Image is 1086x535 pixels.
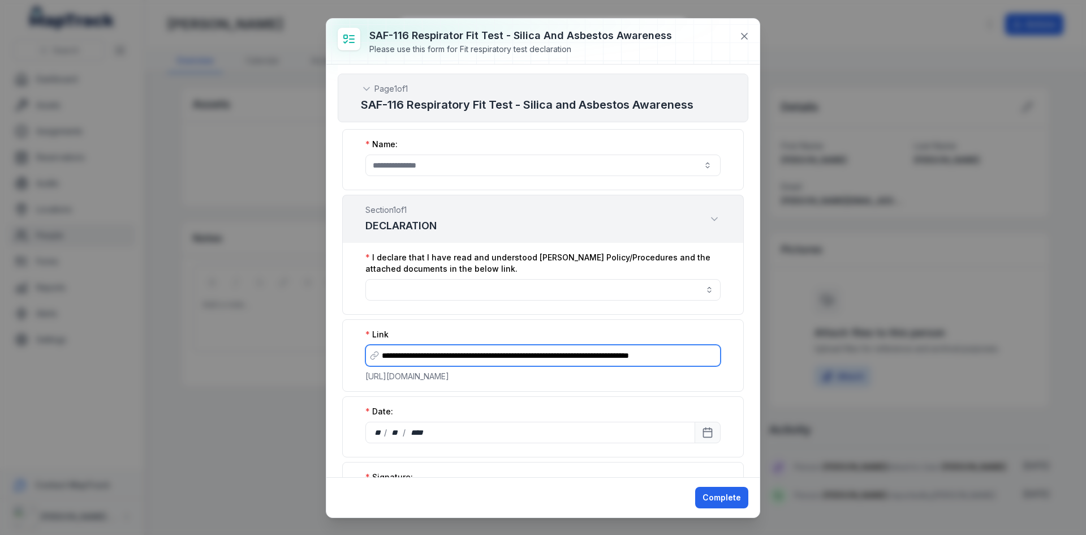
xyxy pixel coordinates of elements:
[365,345,721,366] input: :r8ac:-form-item-label
[365,155,721,176] input: :r8a4:-form-item-label
[374,83,408,95] span: Page 1 of 1
[388,427,403,438] div: month,
[365,252,721,275] label: I declare that I have read and understood [PERSON_NAME] Policy/Procedures and the attached docume...
[365,371,721,382] p: [URL][DOMAIN_NAME]
[695,487,748,508] button: Complete
[369,44,672,55] div: Please use this form for Fit respiratory test declaration
[361,97,725,113] h2: SAF-116 Respiratory Fit Test - Silica and Asbestos Awareness
[403,427,407,438] div: /
[407,427,428,438] div: year,
[365,204,437,216] span: Section 1 of 1
[365,218,437,234] h3: DECLARATION
[695,422,721,443] button: Calendar
[365,329,389,340] label: Link
[365,139,398,150] label: Name:
[373,427,384,438] div: day,
[365,472,413,483] label: Signature:
[365,406,393,417] label: Date:
[384,427,388,438] div: /
[369,28,672,44] h3: SAF-116 Respirator Fit Test - Silica and Asbestos Awareness
[708,213,721,225] button: Expand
